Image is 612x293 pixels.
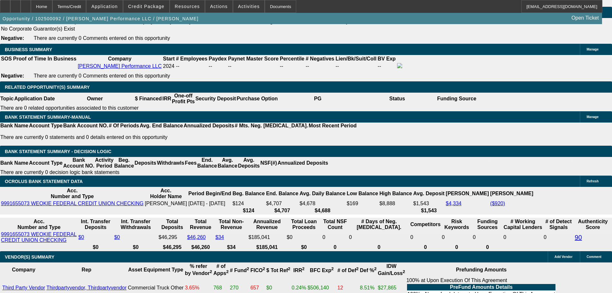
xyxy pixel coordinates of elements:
[163,56,174,61] b: Start
[441,231,472,243] td: 0
[248,218,286,231] th: Annualized Revenue
[210,269,212,274] sup: 2
[232,188,265,200] th: Beg. Balance
[403,269,405,274] sup: 2
[263,266,265,271] sup: 2
[490,201,505,206] a: ($920)
[208,63,227,70] td: --
[114,244,157,251] th: $0
[226,269,228,274] sup: 2
[575,234,582,241] a: 90
[63,157,95,169] th: Bank Account NO.
[349,231,409,243] td: 0
[232,200,265,207] td: $124
[266,207,298,214] th: $4,707
[569,13,601,23] a: Open Ticket
[1,232,77,243] a: 9991655073 WEOKIE FEDERAL CREDIT UNION CHECKING
[250,268,265,273] b: FICO
[172,93,195,105] th: One-off Profit Pts
[473,218,502,231] th: Funding Sources
[217,157,237,169] th: Avg. Balance
[503,234,506,240] span: 0
[232,207,265,214] th: $124
[587,115,599,119] span: Manage
[280,63,304,69] div: --
[437,93,477,105] th: Funding Source
[235,123,308,129] th: # Mts. Neg. [MEDICAL_DATA].
[287,218,322,231] th: Total Loan Proceeds
[114,157,134,169] th: Beg. Balance
[195,93,236,105] th: Security Deposit
[158,218,186,231] th: Total Deposits
[1,73,24,78] b: Negative:
[249,234,286,240] div: $185,041
[543,218,574,231] th: # of Detect Signals
[78,63,162,69] a: [PERSON_NAME] Performance LLC
[34,35,170,41] span: There are currently 0 Comments entered on this opportunity
[114,218,157,231] th: Int. Transfer Withdrawals
[188,188,231,200] th: Period Begin/End
[209,56,227,61] b: Paydex
[456,267,507,272] b: Prefunding Amounts
[5,254,54,260] span: VENDOR(S) SUMMARY
[5,85,90,90] span: RELATED OPPORTUNITY(S) SUMMARY
[490,188,534,200] th: [PERSON_NAME]
[377,63,396,70] td: --
[188,200,231,207] td: [DATE] - [DATE]
[238,157,260,169] th: Avg. Deposits
[288,266,290,271] sup: 2
[1,218,77,231] th: Acc. Number and Type
[228,56,279,61] b: Paynet Master Score
[358,93,437,105] th: Status
[213,263,228,276] b: # of Apps
[378,56,396,61] b: BV Exp
[95,157,114,169] th: Activity Period
[322,244,348,251] th: 0
[123,0,169,13] button: Credit Package
[29,123,63,129] th: Account Type
[379,200,412,207] td: $8,888
[228,63,279,69] div: --
[158,231,186,243] td: $46,295
[349,218,409,231] th: # Days of Neg. [MEDICAL_DATA].
[322,218,348,231] th: Sum of the Total NSF Count and Total Overdraft Fee Count from Ocrolus
[287,231,322,243] td: $0
[5,149,111,154] span: Bank Statement Summary - Decision Logic
[280,56,304,61] b: Percentile
[587,179,599,183] span: Refresh
[55,93,135,105] th: Owner
[446,188,489,200] th: [PERSON_NAME]
[185,157,197,169] th: Fees
[78,218,113,231] th: Int. Transfer Deposits
[34,73,170,78] span: There are currently 0 Comments entered on this opportunity
[441,218,472,231] th: Risk Keywords
[1,56,12,62] th: SOS
[5,47,52,52] span: BUSINESS SUMMARY
[247,266,249,271] sup: 2
[374,266,377,271] sup: 2
[0,134,357,140] p: There are currently 0 statements and 0 details entered on this opportunity
[260,157,277,169] th: NSF(#)
[413,200,445,207] td: $1,543
[473,231,502,243] td: 0
[139,123,183,129] th: Avg. End Balance
[233,0,265,13] button: Activities
[335,63,377,70] td: --
[360,268,377,273] b: Def %
[587,255,601,259] span: Comment
[14,93,55,105] th: Application Date
[337,268,359,273] b: # of Def
[63,123,109,129] th: Bank Account NO.
[170,0,205,13] button: Resources
[248,244,286,251] th: $185,041
[183,123,234,129] th: Annualized Deposits
[114,234,120,240] a: $0
[277,157,328,169] th: Annualized Deposits
[266,268,290,273] b: $ Tot Ref
[29,157,63,169] th: Account Type
[215,218,247,231] th: Total Non-Revenue
[441,244,472,251] th: 0
[293,268,305,273] b: IRR
[346,188,378,200] th: Low Balance
[1,26,352,32] td: No Corporate Guarantor(s) Exist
